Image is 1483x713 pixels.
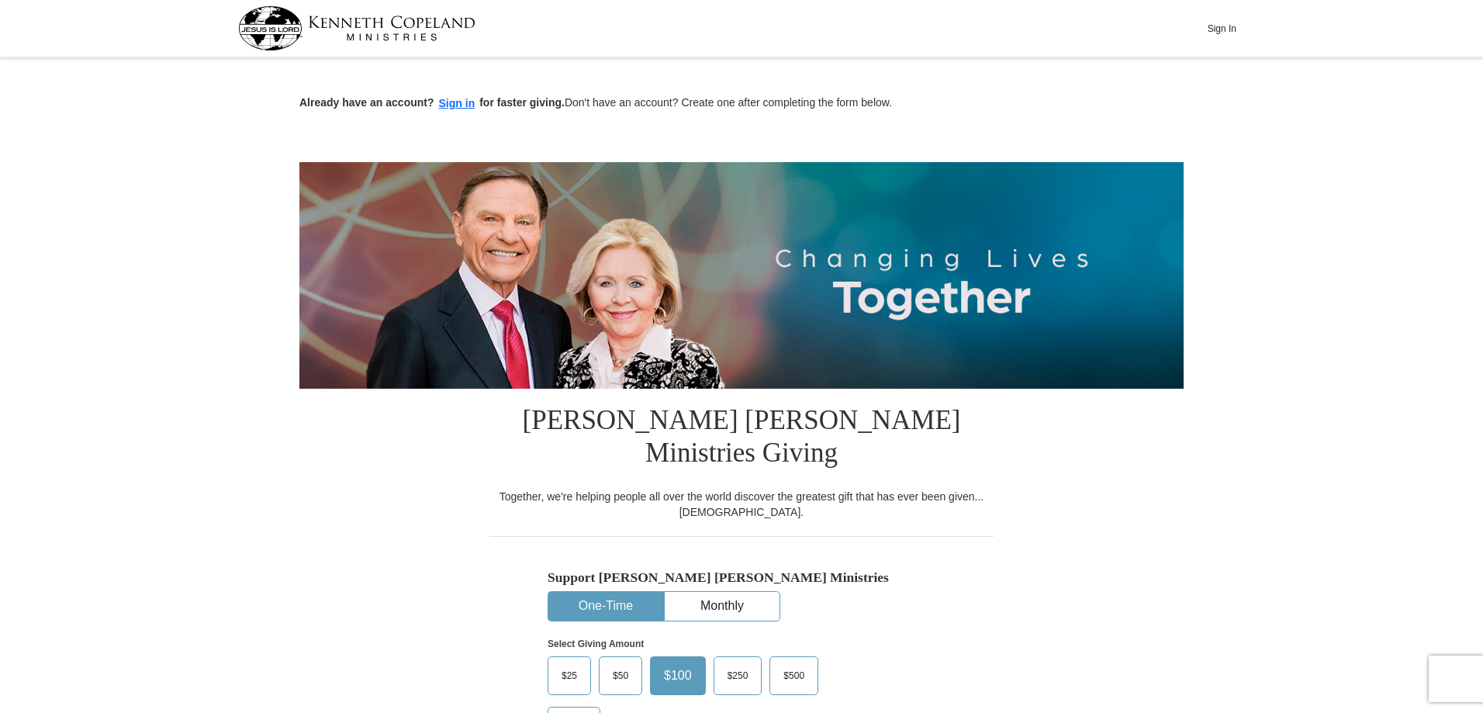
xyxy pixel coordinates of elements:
[656,664,700,687] span: $100
[720,664,756,687] span: $250
[299,96,565,109] strong: Already have an account? for faster giving.
[548,639,644,649] strong: Select Giving Amount
[434,95,480,112] button: Sign in
[489,389,994,489] h1: [PERSON_NAME] [PERSON_NAME] Ministries Giving
[238,6,475,50] img: kcm-header-logo.svg
[489,489,994,520] div: Together, we're helping people all over the world discover the greatest gift that has ever been g...
[605,664,636,687] span: $50
[554,664,585,687] span: $25
[776,664,812,687] span: $500
[548,592,663,621] button: One-Time
[548,569,935,586] h5: Support [PERSON_NAME] [PERSON_NAME] Ministries
[665,592,780,621] button: Monthly
[1198,16,1245,40] button: Sign In
[299,95,1184,112] p: Don't have an account? Create one after completing the form below.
